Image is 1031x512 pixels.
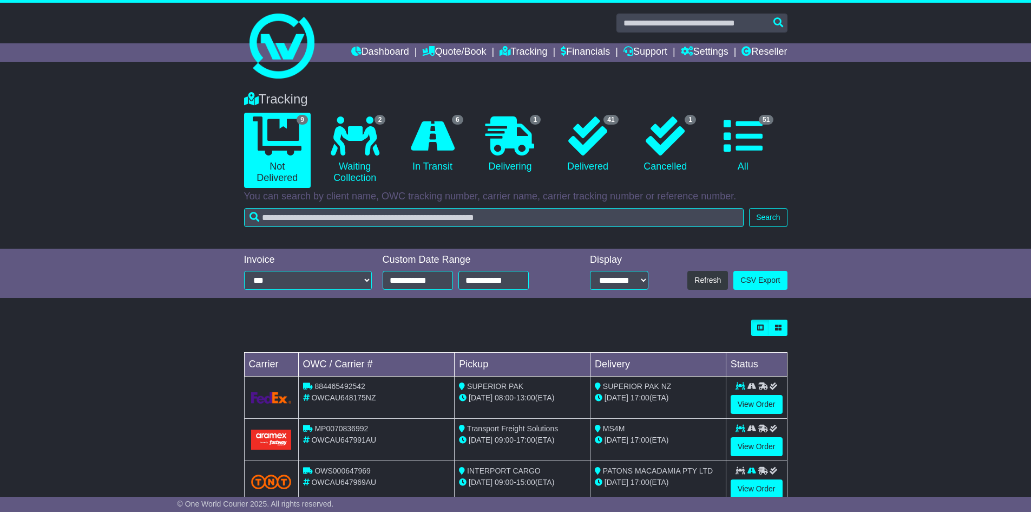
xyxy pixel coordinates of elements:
[459,392,586,404] div: - (ETA)
[477,113,543,177] a: 1 Delivering
[467,382,523,391] span: SUPERIOR PAK
[731,479,783,498] a: View Order
[595,477,721,488] div: (ETA)
[623,43,667,62] a: Support
[500,43,547,62] a: Tracking
[603,424,625,433] span: MS4M
[603,382,672,391] span: SUPERIOR PAK NZ
[710,113,776,177] a: 51 All
[687,271,728,290] button: Refresh
[631,436,649,444] span: 17:00
[516,436,535,444] span: 17:00
[298,353,455,377] td: OWC / Carrier #
[399,113,465,177] a: 6 In Transit
[516,393,535,402] span: 13:00
[590,254,648,266] div: Display
[311,393,376,402] span: OWCAU648175NZ
[321,113,388,188] a: 2 Waiting Collection
[314,466,371,475] span: OWS000647969
[467,466,541,475] span: INTERPORT CARGO
[554,113,621,177] a: 41 Delivered
[351,43,409,62] a: Dashboard
[681,43,728,62] a: Settings
[314,382,365,391] span: 884465492542
[495,478,514,487] span: 09:00
[605,436,628,444] span: [DATE]
[251,475,292,489] img: TNT_Domestic.png
[297,115,308,125] span: 9
[244,191,787,203] p: You can search by client name, OWC tracking number, carrier name, carrier tracking number or refe...
[733,271,787,290] a: CSV Export
[603,115,618,125] span: 41
[731,437,783,456] a: View Order
[495,436,514,444] span: 09:00
[685,115,696,125] span: 1
[595,392,721,404] div: (ETA)
[311,478,376,487] span: OWCAU647969AU
[244,353,298,377] td: Carrier
[603,466,713,475] span: PATONS MACADAMIA PTY LTD
[495,393,514,402] span: 08:00
[469,393,492,402] span: [DATE]
[251,430,292,450] img: Aramex.png
[530,115,541,125] span: 1
[452,115,463,125] span: 6
[759,115,773,125] span: 51
[632,113,699,177] a: 1 Cancelled
[590,353,726,377] td: Delivery
[459,435,586,446] div: - (ETA)
[459,477,586,488] div: - (ETA)
[605,393,628,402] span: [DATE]
[749,208,787,227] button: Search
[595,435,721,446] div: (ETA)
[311,436,376,444] span: OWCAU647991AU
[455,353,590,377] td: Pickup
[469,478,492,487] span: [DATE]
[561,43,610,62] a: Financials
[178,500,334,508] span: © One World Courier 2025. All rights reserved.
[469,436,492,444] span: [DATE]
[467,424,558,433] span: Transport Freight Solutions
[383,254,556,266] div: Custom Date Range
[314,424,368,433] span: MP0070836992
[251,392,292,404] img: GetCarrierServiceLogo
[239,92,793,107] div: Tracking
[244,254,372,266] div: Invoice
[244,113,311,188] a: 9 Not Delivered
[726,353,787,377] td: Status
[375,115,386,125] span: 2
[741,43,787,62] a: Reseller
[631,393,649,402] span: 17:00
[516,478,535,487] span: 15:00
[422,43,486,62] a: Quote/Book
[631,478,649,487] span: 17:00
[605,478,628,487] span: [DATE]
[731,395,783,414] a: View Order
